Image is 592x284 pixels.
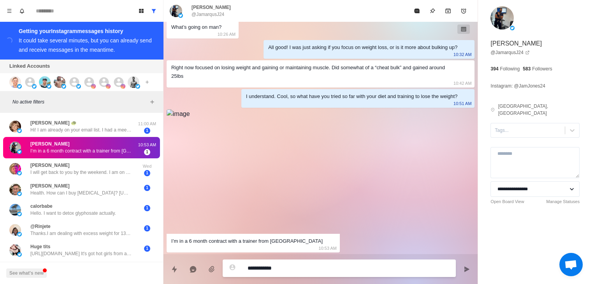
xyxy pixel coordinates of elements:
img: picture [54,76,65,88]
span: 1 [144,149,150,155]
img: picture [106,84,111,89]
p: Linked Accounts [9,62,50,70]
div: All good! I was just asking if you focus on weight loss, or is it more about bulking up? [268,43,457,52]
button: Add filters [148,97,157,107]
button: Pin [425,3,440,19]
p: Hello. I want to detox glyphosate actually. [30,210,116,217]
img: picture [39,76,51,88]
button: See what's new [6,268,47,278]
img: picture [17,128,22,133]
p: 10:42 AM [453,79,471,88]
button: Archive [440,3,456,19]
p: [PERSON_NAME] [30,140,70,147]
button: Quick replies [167,261,182,277]
button: Menu [3,5,16,17]
a: Manage Statuses [546,198,580,205]
img: picture [17,232,22,237]
div: What’s going on man? [171,23,221,32]
img: picture [9,142,21,153]
p: I’m in a 6 month contract with a trainer from [GEOGRAPHIC_DATA] [30,147,132,154]
p: Huge tits [30,243,50,250]
p: @JamarqusJ24 [191,11,224,18]
img: picture [490,6,514,30]
p: 11:00 AM [137,121,157,127]
img: picture [9,184,21,195]
p: 394 [490,65,498,72]
p: 10:53 AM [137,142,157,148]
img: picture [17,212,22,216]
p: Wed [137,163,157,170]
p: [URL][DOMAIN_NAME] It's got hot girls from all over the world! Stay online to receive video call ... [30,250,132,257]
p: calorbabe [30,203,53,210]
div: It could take several minutes, but you can already send and receive messages in the meantime. [19,37,152,53]
p: Instagram: @JamJones24 [490,82,545,90]
img: picture [135,84,140,89]
img: picture [9,204,21,216]
p: [PERSON_NAME] [30,182,70,189]
img: picture [9,121,21,132]
img: picture [32,84,37,89]
img: picture [17,171,22,175]
img: picture [47,84,51,89]
button: Send message [459,261,474,277]
div: I understand. Cool, so what have you tried so far with your diet and training to lose the weight? [246,92,457,101]
img: picture [510,26,515,30]
p: [PERSON_NAME] [490,39,542,48]
img: picture [17,84,22,89]
p: Hi! I am already on your email list. I had a meeting with [PERSON_NAME] in June and determined it... [30,126,132,133]
p: [PERSON_NAME] [30,162,70,169]
a: @JamarqusJ24 [490,49,529,56]
p: @Rinjete [30,223,51,230]
span: 1 [144,185,150,191]
p: 10:51 AM [453,99,471,108]
button: Add media [204,261,220,277]
img: picture [76,84,81,89]
div: Getting your Instagram messages history [19,26,154,36]
span: 1 [144,128,150,134]
a: Open Board View [490,198,524,205]
img: picture [91,84,96,89]
img: picture [17,252,22,257]
button: Add reminder [456,3,471,19]
div: I’m in a 6 month contract with a trainer from [GEOGRAPHIC_DATA] [171,237,323,245]
img: picture [17,191,22,196]
img: picture [121,84,125,89]
p: 10:53 AM [318,244,336,252]
span: 1 [144,225,150,231]
p: Thanks.I am dealing with excess weight for 13 years. I want a sustainable permanent way of losing... [30,230,132,237]
p: Following [500,65,520,72]
img: picture [178,13,183,18]
button: Reply with AI [185,261,201,277]
button: Board View [135,5,148,17]
p: 10:32 AM [453,50,471,59]
p: No active filters [12,98,148,105]
img: picture [17,149,22,154]
p: 583 [523,65,531,72]
div: Right now focused on losing weight and gaining or maintaining muscle. Did somewhat of a “cheat bu... [171,63,457,81]
span: 1 [144,170,150,176]
img: picture [61,84,66,89]
button: Show all conversations [148,5,160,17]
span: 1 [144,245,150,252]
img: picture [9,244,21,256]
button: Add account [142,77,152,87]
p: [PERSON_NAME] [191,4,231,11]
div: Open chat [559,253,583,276]
img: picture [128,76,139,88]
p: [PERSON_NAME] 🐢 [30,119,77,126]
p: I will get back to you by the weekend. I am on the road for work presently. But thank you. [30,169,132,176]
p: Followers [532,65,552,72]
p: Health. How can I buy [MEDICAL_DATA]? [URL][DOMAIN_NAME] [30,189,132,196]
img: picture [170,5,182,17]
button: Mark as read [409,3,425,19]
img: picture [9,224,21,236]
p: 10:26 AM [218,30,235,39]
button: Notifications [16,5,28,17]
img: image [167,109,190,119]
img: picture [9,163,21,175]
p: [GEOGRAPHIC_DATA], [GEOGRAPHIC_DATA] [498,103,580,117]
span: 1 [144,205,150,211]
img: picture [9,76,21,88]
